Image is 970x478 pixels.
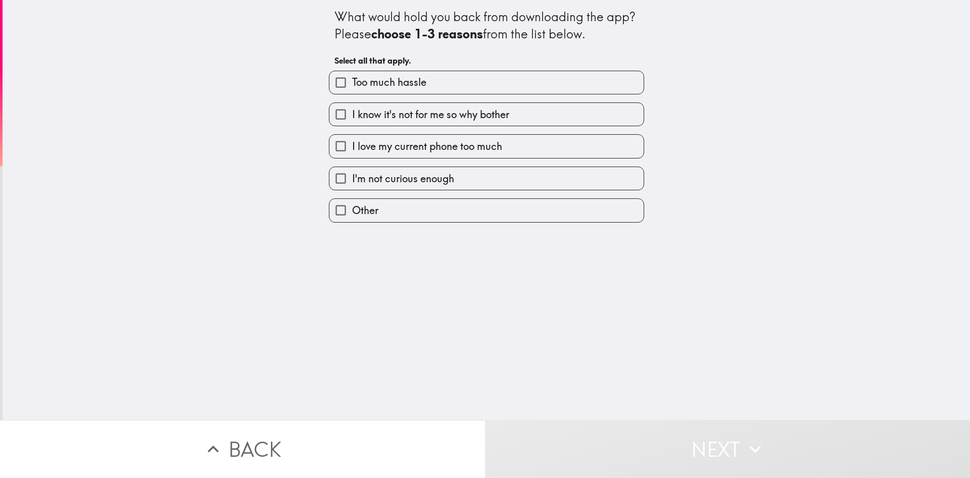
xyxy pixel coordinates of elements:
[352,203,378,218] span: Other
[352,172,454,186] span: I'm not curious enough
[329,71,644,94] button: Too much hassle
[329,167,644,190] button: I'm not curious enough
[329,135,644,157] button: I love my current phone too much
[329,103,644,126] button: I know it's not for me so why bother
[352,108,509,122] span: I know it's not for me so why bother
[352,75,426,89] span: Too much hassle
[329,199,644,222] button: Other
[334,9,639,42] div: What would hold you back from downloading the app? Please from the list below.
[371,26,483,41] b: choose 1-3 reasons
[352,139,502,153] span: I love my current phone too much
[485,420,970,478] button: Next
[334,55,639,66] h6: Select all that apply.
